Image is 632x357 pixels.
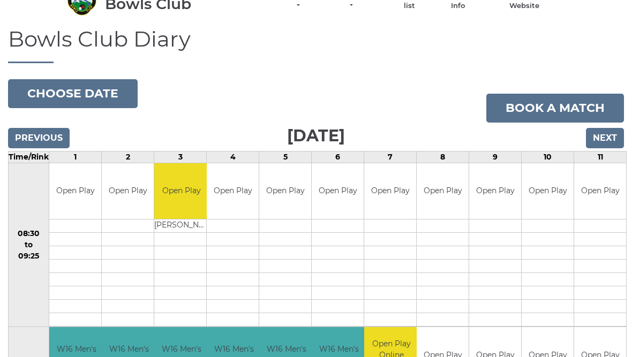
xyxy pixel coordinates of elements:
[8,79,138,108] button: Choose date
[364,151,417,163] td: 7
[154,219,208,233] td: [PERSON_NAME]
[9,151,49,163] td: Time/Rink
[8,128,70,148] input: Previous
[469,151,522,163] td: 9
[207,163,259,219] td: Open Play
[574,151,627,163] td: 11
[312,163,364,219] td: Open Play
[417,163,469,219] td: Open Play
[312,151,364,163] td: 6
[417,151,469,163] td: 8
[9,163,49,327] td: 08:30 to 09:25
[586,128,624,148] input: Next
[259,151,312,163] td: 5
[49,163,101,219] td: Open Play
[8,27,624,63] h1: Bowls Club Diary
[102,163,154,219] td: Open Play
[469,163,521,219] td: Open Play
[259,163,311,219] td: Open Play
[522,151,574,163] td: 10
[486,94,624,123] a: Book a match
[154,163,208,219] td: Open Play
[207,151,259,163] td: 4
[522,163,574,219] td: Open Play
[49,151,102,163] td: 1
[364,163,416,219] td: Open Play
[574,163,626,219] td: Open Play
[102,151,154,163] td: 2
[154,151,207,163] td: 3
